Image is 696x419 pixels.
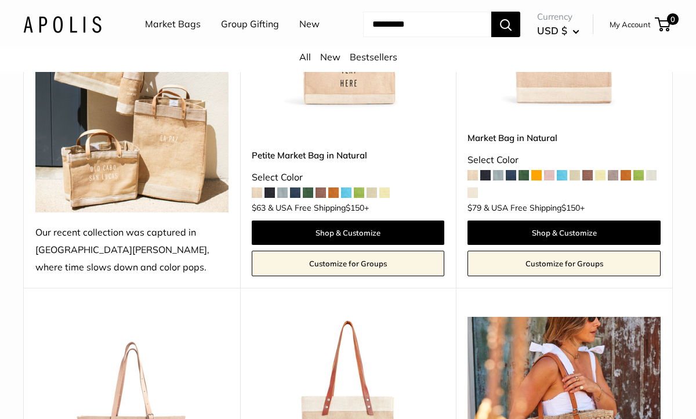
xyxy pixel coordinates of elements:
[484,204,585,212] span: & USA Free Shipping +
[252,169,445,186] div: Select Color
[299,51,311,63] a: All
[467,221,661,245] a: Shop & Customize
[221,16,279,33] a: Group Gifting
[346,203,364,213] span: $150
[252,221,445,245] a: Shop & Customize
[537,9,579,25] span: Currency
[23,16,101,32] img: Apolis
[537,21,579,40] button: USD $
[252,251,445,276] a: Customize for Groups
[35,224,229,276] div: Our recent collection was captured in [GEOGRAPHIC_DATA][PERSON_NAME], where time slows down and c...
[467,151,661,169] div: Select Color
[656,17,670,31] a: 0
[145,16,201,33] a: Market Bags
[363,12,491,37] input: Search...
[252,149,445,162] a: Petite Market Bag in Natural
[320,51,340,63] a: New
[299,16,320,33] a: New
[467,131,661,145] a: Market Bag in Natural
[467,251,661,276] a: Customize for Groups
[667,13,679,25] span: 0
[268,204,369,212] span: & USA Free Shipping +
[467,203,481,213] span: $79
[537,24,567,37] span: USD $
[610,17,651,31] a: My Account
[561,203,580,213] span: $150
[491,12,520,37] button: Search
[350,51,397,63] a: Bestsellers
[252,203,266,213] span: $63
